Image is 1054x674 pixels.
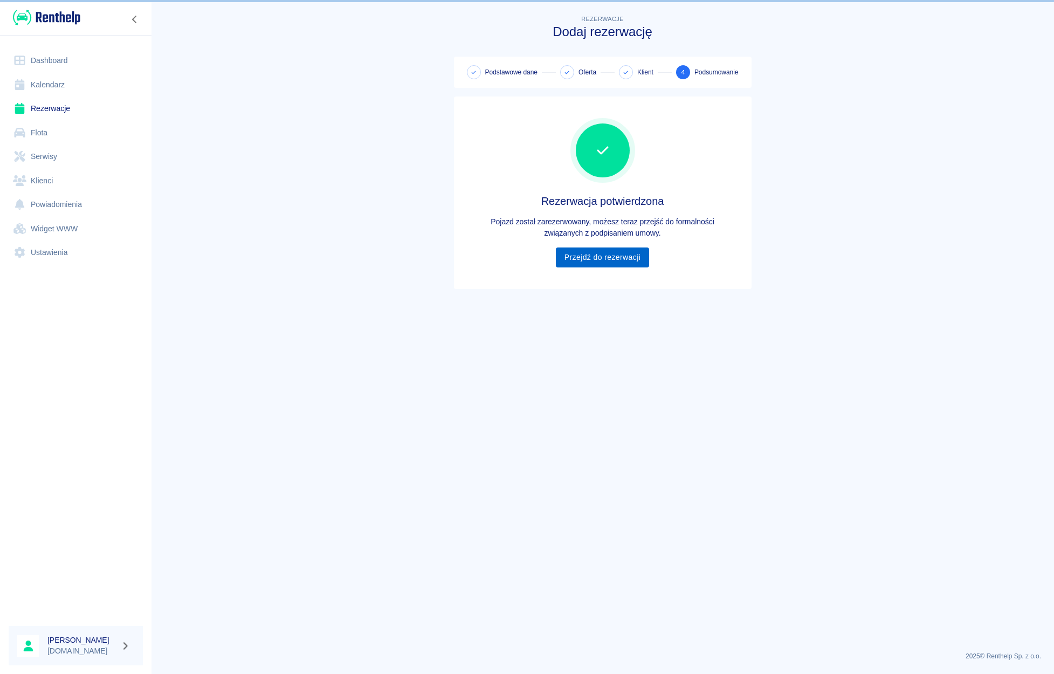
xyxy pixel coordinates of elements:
[454,24,752,39] h3: Dodaj rezerwację
[9,97,143,121] a: Rezerwacje
[13,9,80,26] img: Renthelp logo
[164,651,1041,661] p: 2025 © Renthelp Sp. z o.o.
[9,121,143,145] a: Flota
[9,145,143,169] a: Serwisy
[9,73,143,97] a: Kalendarz
[9,9,80,26] a: Renthelp logo
[47,635,116,645] h6: [PERSON_NAME]
[694,67,739,77] span: Podsumowanie
[9,49,143,73] a: Dashboard
[127,12,143,26] button: Zwiń nawigację
[556,247,649,267] a: Przejdź do rezerwacji
[9,192,143,217] a: Powiadomienia
[9,240,143,265] a: Ustawienia
[485,67,538,77] span: Podstawowe dane
[637,67,653,77] span: Klient
[578,67,596,77] span: Oferta
[463,195,743,208] h4: Rezerwacja potwierdzona
[9,169,143,193] a: Klienci
[463,216,743,239] p: Pojazd został zarezerwowany, możesz teraz przejść do formalności związanych z podpisaniem umowy.
[681,67,685,78] span: 4
[581,16,623,22] span: Rezerwacje
[47,645,116,657] p: [DOMAIN_NAME]
[9,217,143,241] a: Widget WWW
